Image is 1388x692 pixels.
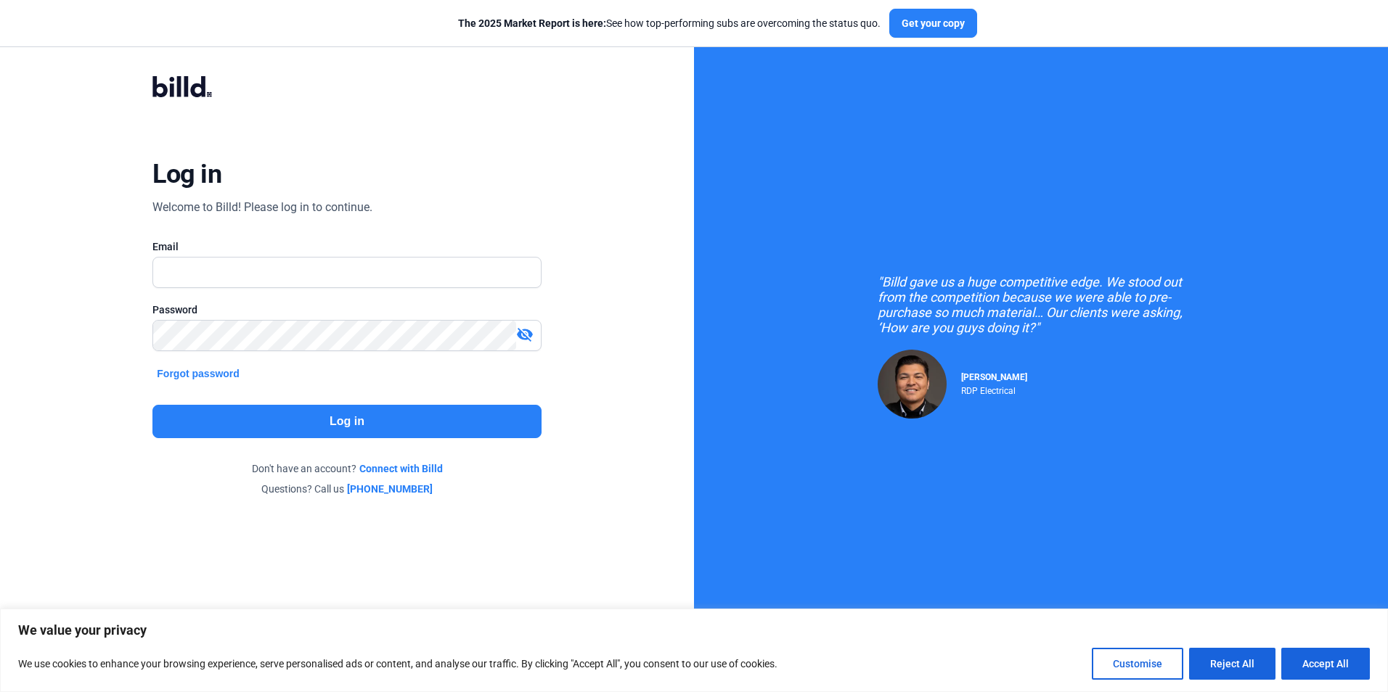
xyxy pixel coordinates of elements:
div: Password [152,302,541,317]
button: Accept All [1281,648,1370,680]
p: We value your privacy [18,622,1370,639]
div: Welcome to Billd! Please log in to continue. [152,199,372,216]
a: Connect with Billd [359,461,443,476]
button: Reject All [1189,648,1275,680]
span: [PERSON_NAME] [961,372,1027,382]
div: Log in [152,158,221,190]
p: We use cookies to enhance your browsing experience, serve personalised ads or content, and analys... [18,655,777,672]
div: Don't have an account? [152,461,541,476]
div: "Billd gave us a huge competitive edge. We stood out from the competition because we were able to... [878,274,1204,335]
mat-icon: visibility_off [516,326,534,343]
button: Forgot password [152,366,244,382]
img: Raul Pacheco [878,350,947,419]
button: Log in [152,405,541,438]
span: The 2025 Market Report is here: [458,17,606,29]
div: RDP Electrical [961,382,1027,396]
a: [PHONE_NUMBER] [347,482,433,496]
div: Email [152,239,541,254]
button: Get your copy [889,9,977,38]
div: See how top-performing subs are overcoming the status quo. [458,16,881,30]
button: Customise [1092,648,1183,680]
div: Questions? Call us [152,482,541,496]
